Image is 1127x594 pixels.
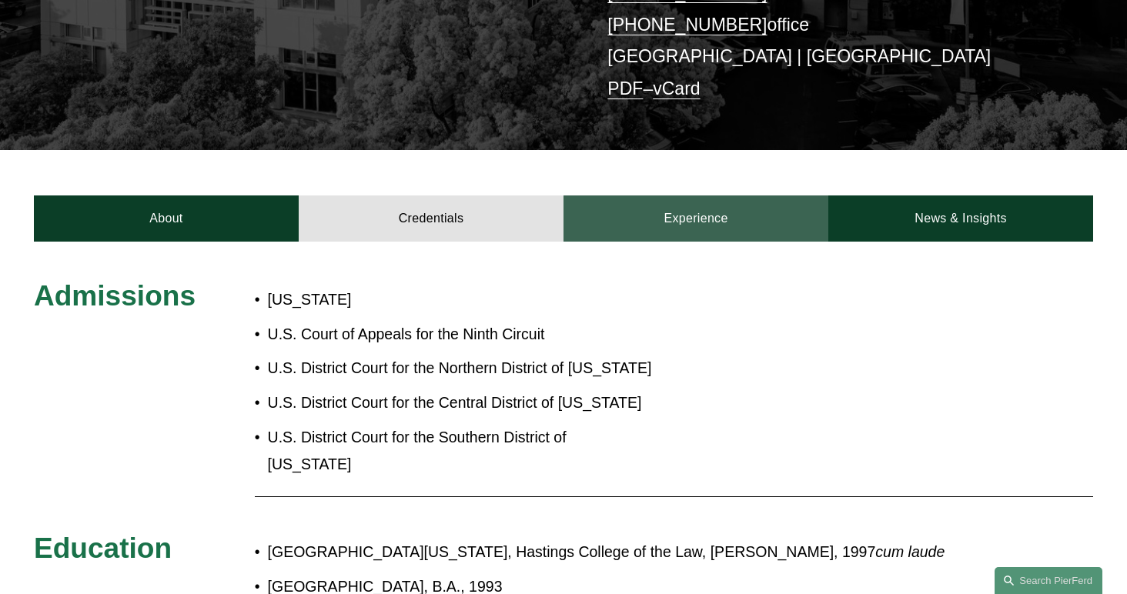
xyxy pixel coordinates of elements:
[34,532,172,564] span: Education
[268,389,652,416] p: U.S. District Court for the Central District of [US_STATE]
[34,195,299,241] a: About
[34,279,196,312] span: Admissions
[828,195,1093,241] a: News & Insights
[299,195,563,241] a: Credentials
[268,321,652,348] p: U.S. Court of Appeals for the Ninth Circuit
[653,78,700,98] a: vCard
[268,539,961,566] p: [GEOGRAPHIC_DATA][US_STATE], Hastings College of the Law, [PERSON_NAME], 1997
[995,567,1102,594] a: Search this site
[607,15,767,35] a: [PHONE_NUMBER]
[268,424,652,478] p: U.S. District Court for the Southern District of [US_STATE]
[607,78,643,98] a: PDF
[875,543,945,560] em: cum laude
[268,355,652,382] p: U.S. District Court for the Northern District of [US_STATE]
[563,195,828,241] a: Experience
[268,286,652,313] p: [US_STATE]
